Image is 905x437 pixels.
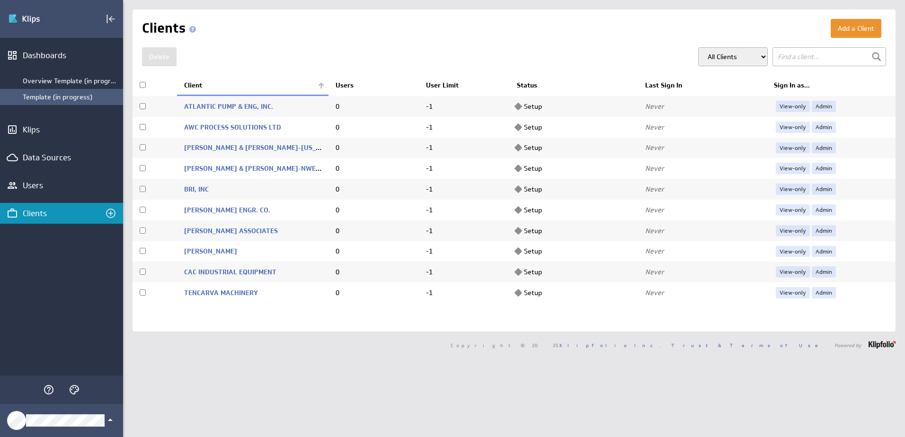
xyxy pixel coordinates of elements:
th: User Limit [419,76,509,96]
td: -1 [419,200,509,220]
div: Clients [23,208,100,218]
td: CAC INDUSTRIAL EQUIPMENT [177,262,328,282]
td: Setup [510,96,639,117]
td: BECKWITH & KUFFEL-NWEST [177,158,328,179]
a: Admin [812,246,836,257]
button: Delete [142,47,177,66]
td: Setup [510,282,639,303]
span: Never [645,206,664,214]
a: ATLANTIC PUMP & ENG, INC. [184,102,273,111]
a: View-only [776,163,810,174]
a: Admin [812,225,836,236]
a: View-only [776,184,810,195]
td: Setup [510,117,639,138]
td: TENCARVA MACHINERY [177,282,328,303]
img: Klipfolio klips logo [8,11,74,26]
div: Users [23,180,100,191]
td: -1 [419,158,509,179]
td: -1 [419,117,509,138]
div: Go to Dashboards [8,11,74,26]
div: Klips [23,124,100,135]
a: Admin [812,287,836,298]
h1: Clients [142,19,200,38]
td: C H SPENCER [177,241,328,262]
th: Users [328,76,419,96]
td: 0 [328,138,419,158]
a: View-only [776,122,810,133]
span: Never [645,123,664,131]
span: Never [645,164,664,173]
a: View-only [776,266,810,278]
div: Data Sources [23,152,100,163]
td: 0 [328,220,419,241]
a: Admin [812,122,836,133]
a: [PERSON_NAME] & [PERSON_NAME]-[US_STATE] [184,143,338,152]
a: [PERSON_NAME] ASSOCIATES [184,227,278,235]
td: 0 [328,96,419,117]
div: Help [41,382,57,398]
span: Never [645,268,664,276]
span: Never [645,102,664,111]
a: AWC PROCESS SOLUTIONS LTD [184,123,281,131]
td: AWC PROCESS SOLUTIONS LTD [177,117,328,138]
a: [PERSON_NAME] ENGR. CO. [184,206,270,214]
svg: Themes [69,384,80,395]
td: 0 [328,262,419,282]
td: -1 [419,282,509,303]
a: Klipfolio Inc. [559,342,661,349]
a: View-only [776,246,810,257]
td: 0 [328,241,419,262]
div: Dashboards [23,50,100,61]
td: Setup [510,179,639,200]
td: BROWNLEE MORROW ENGR. CO. [177,200,328,220]
td: -1 [419,241,509,262]
a: View-only [776,204,810,216]
td: Setup [510,220,639,241]
a: View-only [776,142,810,154]
th: Status [510,76,639,96]
a: [PERSON_NAME] & [PERSON_NAME]-NWEST [184,164,324,173]
input: Find a client... [772,47,886,66]
span: Never [645,247,664,255]
td: BECKWITH & KUFFEL-ALASKA [177,138,328,158]
td: -1 [419,262,509,282]
td: 0 [328,282,419,303]
td: 0 [328,117,419,138]
a: Admin [812,184,836,195]
a: Admin [812,163,836,174]
td: Setup [510,262,639,282]
div: Create a client [103,205,119,221]
a: Admin [812,101,836,112]
a: Admin [812,142,836,154]
td: -1 [419,220,509,241]
td: 0 [328,179,419,200]
a: View-only [776,101,810,112]
div: Themes [66,382,82,398]
a: Trust & Terms of Use [671,342,825,349]
td: Setup [510,158,639,179]
td: Setup [510,241,639,262]
span: Copyright © 2025 [451,343,661,348]
a: TENCARVA MACHINERY [184,288,258,297]
th: Last Sign In [638,76,767,96]
td: BUCKLEY ASSOCIATES [177,220,328,241]
a: [PERSON_NAME] [184,247,237,255]
a: Admin [812,266,836,278]
span: Powered by [834,343,861,348]
span: Never [645,185,664,193]
img: logo-footer.png [869,341,896,349]
td: 0 [328,158,419,179]
td: Setup [510,200,639,220]
a: CAC INDUSTRIAL EQUIPMENT [184,268,276,276]
a: Admin [812,204,836,216]
td: Setup [510,138,639,158]
div: Collapse [103,11,119,27]
td: ATLANTIC PUMP & ENG, INC. [177,96,328,117]
a: BRI, INC [184,185,209,193]
td: BRI, INC [177,179,328,200]
td: 0 [328,200,419,220]
div: Overview Template (in progress) [23,77,118,85]
td: -1 [419,138,509,158]
span: Never [645,143,664,152]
